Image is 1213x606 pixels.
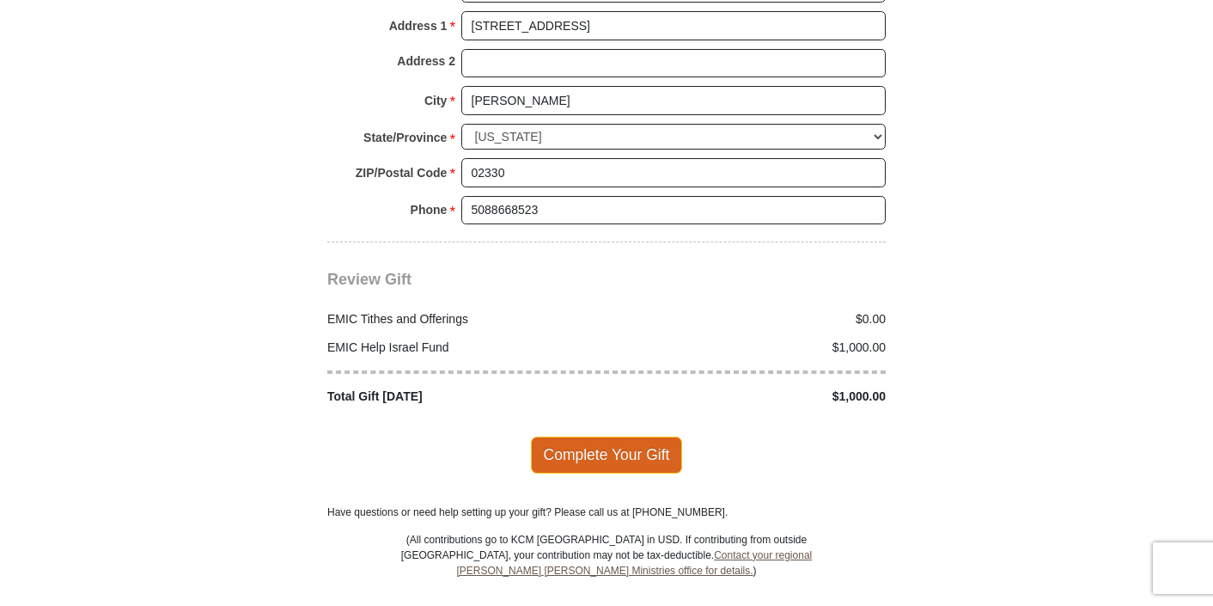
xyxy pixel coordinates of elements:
[397,49,455,73] strong: Address 2
[363,125,447,150] strong: State/Province
[319,310,607,328] div: EMIC Tithes and Offerings
[411,198,448,222] strong: Phone
[531,437,683,473] span: Complete Your Gift
[319,388,607,406] div: Total Gift [DATE]
[606,388,895,406] div: $1,000.00
[356,161,448,185] strong: ZIP/Postal Code
[327,271,411,288] span: Review Gift
[606,310,895,328] div: $0.00
[319,339,607,357] div: EMIC Help Israel Fund
[424,89,447,113] strong: City
[606,339,895,357] div: $1,000.00
[389,14,448,38] strong: Address 1
[327,505,886,520] p: Have questions or need help setting up your gift? Please call us at [PHONE_NUMBER].
[456,549,812,577] a: Contact your regional [PERSON_NAME] [PERSON_NAME] Ministries office for details.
